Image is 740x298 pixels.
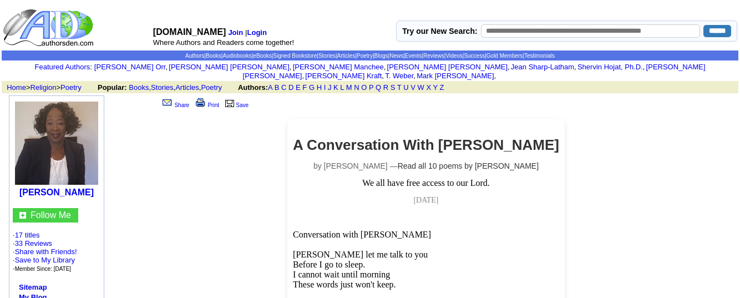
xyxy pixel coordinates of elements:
img: logo_ad.gif [3,8,96,47]
a: Save [224,102,249,108]
a: H [317,83,322,92]
a: D [288,83,293,92]
a: J [328,83,332,92]
a: Videos [445,53,462,59]
font: · · [13,231,77,272]
font: > > [3,83,95,92]
a: [PERSON_NAME] Orr [94,63,166,71]
a: Share with Friends! [15,248,77,256]
a: X [426,83,431,92]
a: Books [129,83,149,92]
a: Follow Me [31,210,71,220]
font: , , , , , , , , , , [94,63,706,80]
a: Books [206,53,221,59]
b: Popular: [98,83,127,92]
a: Share [160,102,189,108]
a: [PERSON_NAME] [PERSON_NAME] [387,63,508,71]
font: i [576,64,577,70]
font: i [645,64,646,70]
a: Signed Bookstore [273,53,317,59]
a: Z [440,83,444,92]
font: , , , [98,83,454,92]
a: 33 Reviews [15,239,52,248]
a: Poetry [357,53,373,59]
a: T. Weber [385,72,413,80]
a: Poetry [201,83,222,92]
a: K [333,83,338,92]
font: Member Since: [DATE] [15,266,72,272]
a: Religion [31,83,57,92]
font: : [34,63,92,71]
p: by [PERSON_NAME] — [293,161,559,170]
a: T [397,83,402,92]
a: Join [228,28,243,37]
a: Mark [PERSON_NAME] [417,72,494,80]
a: [PERSON_NAME] [PERSON_NAME] [243,63,706,80]
a: O [361,83,367,92]
a: Sitemap [19,283,47,291]
img: print.gif [196,98,205,107]
font: i [291,64,292,70]
font: i [168,64,169,70]
a: V [410,83,415,92]
a: Login [247,28,267,37]
a: P [369,83,373,92]
font: Where Authors and Readers come together! [153,38,294,47]
a: W [417,83,424,92]
font: i [496,73,497,79]
a: Stories [151,83,173,92]
font: i [415,73,417,79]
a: eBooks [253,53,271,59]
a: Shervin Hojat, Ph.D. [577,63,643,71]
center: We all have free access to our Lord. [293,137,559,230]
font: i [510,64,511,70]
a: F [302,83,307,92]
img: gc.jpg [19,212,26,219]
a: U [403,83,408,92]
font: i [386,64,387,70]
a: Featured Authors [34,63,90,71]
a: L [340,83,344,92]
h2: A Conversation With [PERSON_NAME] [293,137,559,154]
a: Testimonials [524,53,555,59]
a: Success [464,53,485,59]
a: Home [7,83,26,92]
img: library.gif [224,98,236,107]
a: Blogs [374,53,388,59]
font: [DOMAIN_NAME] [153,27,226,37]
a: A [268,83,272,92]
img: 62783.jpg [15,102,98,185]
a: Events [405,53,422,59]
a: Articles [175,83,199,92]
a: Save to My Library [15,256,75,264]
a: [PERSON_NAME] [PERSON_NAME] [169,63,289,71]
a: 17 titles [15,231,40,239]
a: Print [194,102,219,108]
a: C [281,83,286,92]
a: S [391,83,396,92]
a: I [324,83,326,92]
a: G [309,83,315,92]
a: Stories [318,53,336,59]
a: News [389,53,403,59]
font: i [304,73,305,79]
font: i [384,73,385,79]
a: Gold Members [486,53,523,59]
a: [PERSON_NAME] Kraft [305,72,382,80]
a: [PERSON_NAME] Manchee [293,63,384,71]
a: Poetry [60,83,82,92]
font: · · · [13,248,77,272]
a: Authors [185,53,204,59]
a: [PERSON_NAME] [19,188,94,197]
a: Q [376,83,381,92]
a: Reviews [423,53,444,59]
a: Y [433,83,437,92]
a: B [275,83,280,92]
a: M [346,83,352,92]
a: Read all 10 poems by [PERSON_NAME] [398,161,539,170]
b: Authors: [238,83,268,92]
span: | | | | | | | | | | | | | | | [185,53,555,59]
